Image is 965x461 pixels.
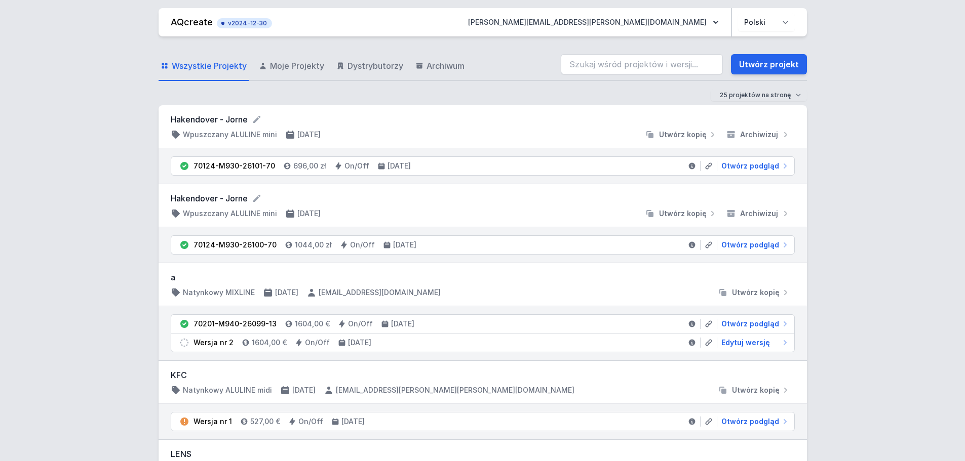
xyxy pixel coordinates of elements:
span: Edytuj wersję [721,338,770,348]
h4: [DATE] [393,240,416,250]
h4: [DATE] [297,208,321,219]
h4: [DATE] [341,416,365,427]
span: Otwórz podgląd [721,319,779,329]
a: Otwórz podgląd [717,240,790,250]
span: Otwórz podgląd [721,161,779,171]
h4: [EMAIL_ADDRESS][PERSON_NAME][PERSON_NAME][DOMAIN_NAME] [336,385,574,395]
div: 70124-M930-26100-70 [194,240,277,250]
span: Utwórz kopię [732,287,780,298]
img: draft.svg [179,338,189,348]
span: v2024-12-30 [222,19,267,27]
span: Archiwizuj [740,130,778,140]
span: Otwórz podgląd [721,416,779,427]
a: Edytuj wersję [717,338,790,348]
span: Wszystkie Projekty [172,60,247,72]
h4: 527,00 € [250,416,280,427]
span: Moje Projekty [270,60,324,72]
a: Otwórz podgląd [717,319,790,329]
button: [PERSON_NAME][EMAIL_ADDRESS][PERSON_NAME][DOMAIN_NAME] [460,13,727,31]
h4: On/Off [344,161,369,171]
button: Utwórz kopię [641,208,722,219]
button: Archiwizuj [722,130,795,140]
button: Edytuj nazwę projektu [252,193,262,203]
h4: [EMAIL_ADDRESS][DOMAIN_NAME] [319,287,441,298]
span: Utwórz kopię [659,130,707,140]
h4: On/Off [350,240,375,250]
h4: Wpuszczany ALULINE mini [183,130,277,140]
div: Wersja nr 1 [194,416,232,427]
a: Moje Projekty [257,52,326,81]
form: Hakendover - Jorne [171,192,795,204]
span: Utwórz kopię [732,385,780,395]
button: Utwórz kopię [714,385,795,395]
h4: [DATE] [391,319,414,329]
a: Dystrybutorzy [334,52,405,81]
span: Utwórz kopię [659,208,707,219]
h3: LENS [171,448,795,460]
button: Edytuj nazwę projektu [252,114,262,124]
h4: [DATE] [348,338,371,348]
button: Utwórz kopię [641,130,722,140]
h4: Wpuszczany ALULINE mini [183,208,277,219]
a: Wszystkie Projekty [159,52,249,81]
div: 70124-M930-26101-70 [194,161,275,171]
button: v2024-12-30 [217,16,272,28]
select: Wybierz język [738,13,795,31]
h4: On/Off [298,416,323,427]
button: Utwórz kopię [714,287,795,298]
input: Szukaj wśród projektów i wersji... [561,54,723,74]
span: Archiwizuj [740,208,778,219]
a: Otwórz podgląd [717,161,790,171]
button: Archiwizuj [722,208,795,219]
form: Hakendover - Jorne [171,113,795,125]
span: Otwórz podgląd [721,240,779,250]
div: Wersja nr 2 [194,338,234,348]
a: Otwórz podgląd [717,416,790,427]
h3: a [171,271,795,283]
h4: 1604,00 € [295,319,330,329]
h4: Natynkowy MIXLINE [183,287,255,298]
h4: [DATE] [275,287,298,298]
a: AQcreate [171,17,213,27]
h4: On/Off [348,319,373,329]
h4: [DATE] [388,161,411,171]
h4: [DATE] [297,130,321,140]
h4: Natynkowy ALULINE midi [183,385,272,395]
h4: [DATE] [292,385,316,395]
a: Utwórz projekt [731,54,807,74]
span: Dystrybutorzy [348,60,403,72]
span: Archiwum [427,60,465,72]
h3: KFC [171,369,795,381]
div: 70201-M940-26099-13 [194,319,277,329]
h4: On/Off [305,338,330,348]
a: Archiwum [413,52,467,81]
h4: 1604,00 € [252,338,287,348]
h4: 1044,00 zł [295,240,332,250]
h4: 696,00 zł [293,161,326,171]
